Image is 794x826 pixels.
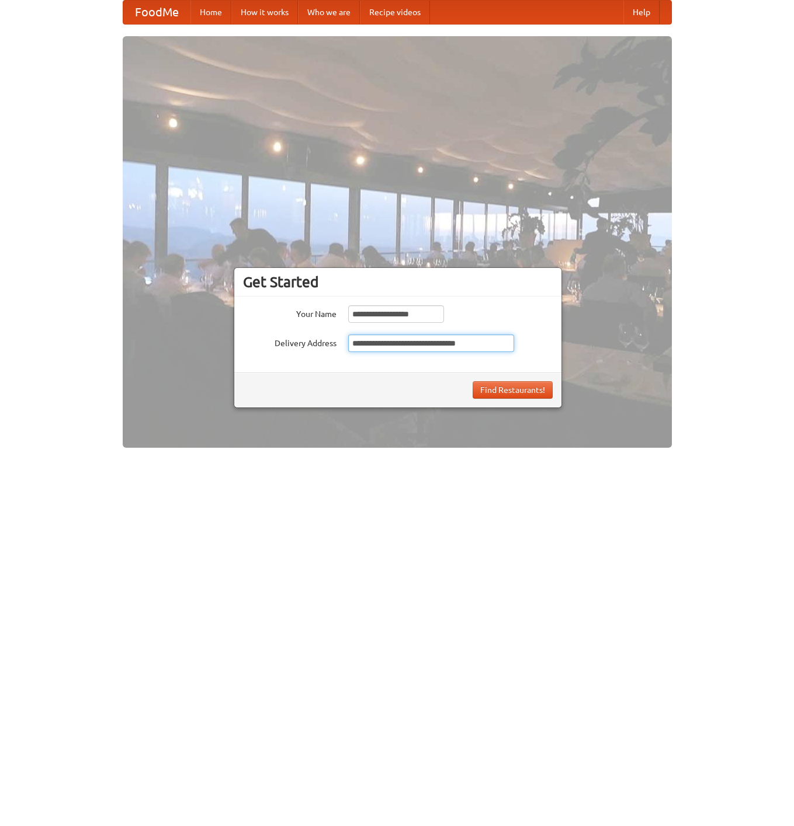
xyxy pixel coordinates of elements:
label: Your Name [243,305,337,320]
label: Delivery Address [243,334,337,349]
a: How it works [231,1,298,24]
a: Help [623,1,660,24]
a: Home [190,1,231,24]
a: Recipe videos [360,1,430,24]
h3: Get Started [243,273,553,291]
a: FoodMe [123,1,190,24]
button: Find Restaurants! [473,381,553,399]
a: Who we are [298,1,360,24]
